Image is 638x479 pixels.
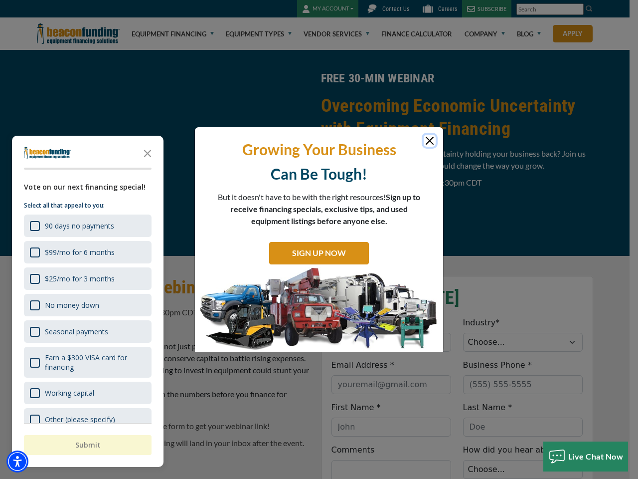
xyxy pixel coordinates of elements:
[24,347,152,378] div: Earn a $300 VISA card for financing
[24,201,152,211] p: Select all that appeal to you:
[24,382,152,404] div: Working capital
[45,415,115,424] div: Other (please specify)
[45,300,99,310] div: No money down
[45,353,146,372] div: Earn a $300 VISA card for financing
[568,452,624,461] span: Live Chat Now
[24,215,152,237] div: 90 days no payments
[202,140,436,159] p: Growing Your Business
[24,408,152,431] div: Other (please specify)
[217,191,421,227] p: But it doesn't have to be with the right resources!
[45,327,108,336] div: Seasonal payments
[24,147,71,159] img: Company logo
[195,267,443,352] img: SIGN UP NOW
[24,320,152,343] div: Seasonal payments
[138,143,158,163] button: Close the survey
[45,221,114,231] div: 90 days no payments
[45,388,94,398] div: Working capital
[230,192,420,226] span: Sign up to receive financing specials, exclusive tips, and used equipment listings before anyone ...
[24,182,152,193] div: Vote on our next financing special!
[24,241,152,263] div: $99/mo for 6 months
[6,451,28,473] div: Accessibility Menu
[543,442,629,472] button: Live Chat Now
[269,242,369,264] a: SIGN UP NOW
[424,135,436,147] button: Close
[24,435,152,455] button: Submit
[24,267,152,290] div: $25/mo for 3 months
[45,274,115,283] div: $25/mo for 3 months
[12,136,163,467] div: Survey
[24,294,152,316] div: No money down
[202,164,436,184] p: Can Be Tough!
[45,247,115,257] div: $99/mo for 6 months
